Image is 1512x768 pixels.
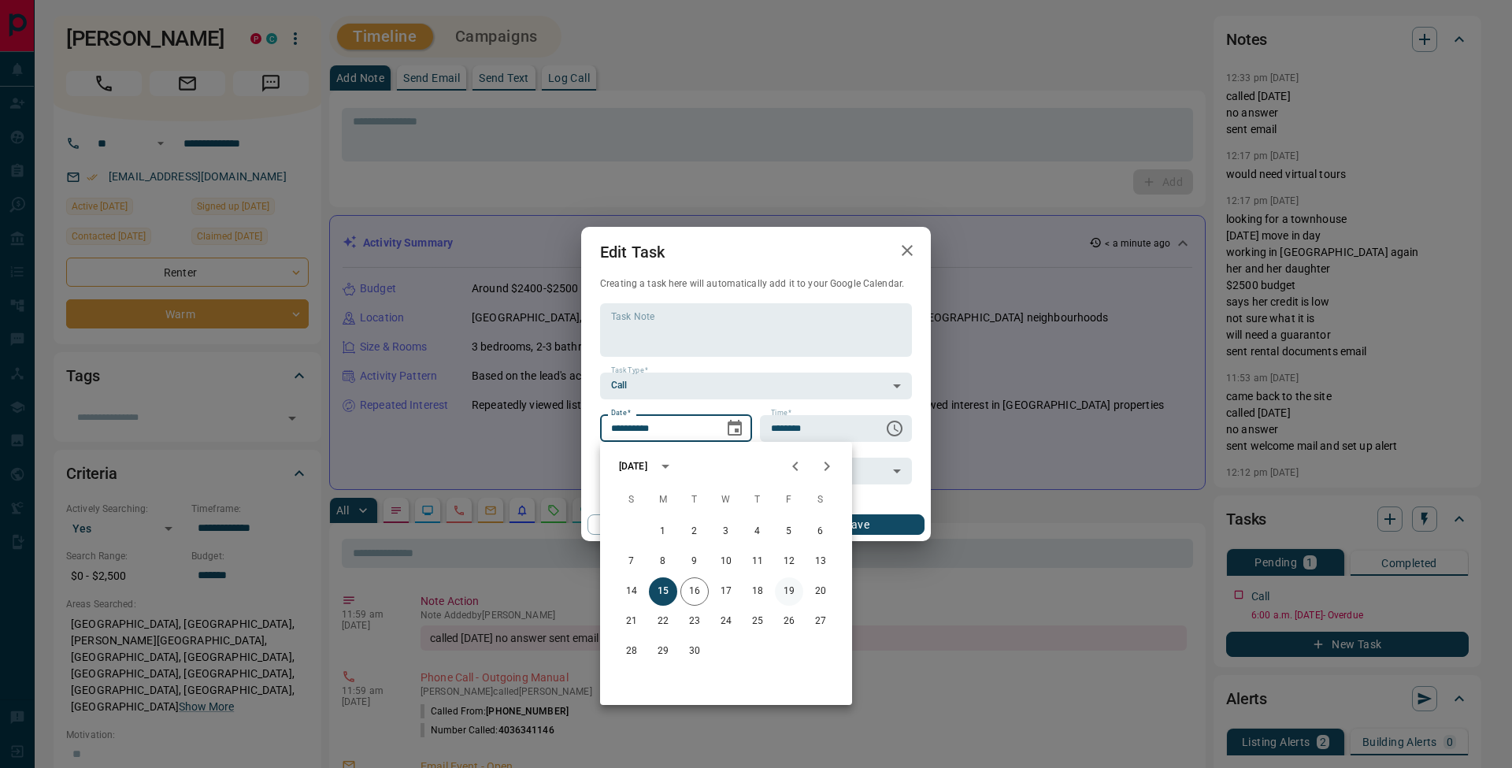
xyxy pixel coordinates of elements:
button: 1 [649,518,677,546]
button: 4 [743,518,772,546]
button: 20 [806,577,835,606]
button: 6 [806,518,835,546]
button: Cancel [587,514,722,535]
button: 10 [712,547,740,576]
button: 14 [617,577,646,606]
p: Creating a task here will automatically add it to your Google Calendar. [600,277,912,291]
label: Time [771,408,791,418]
span: Monday [649,484,677,516]
button: 29 [649,637,677,666]
button: 17 [712,577,740,606]
button: 8 [649,547,677,576]
button: 27 [806,607,835,636]
button: Choose time, selected time is 6:00 AM [879,413,910,444]
button: 30 [680,637,709,666]
button: 5 [775,518,803,546]
button: Choose date, selected date is Sep 15, 2025 [719,413,750,444]
button: 21 [617,607,646,636]
label: Task Type [611,365,648,376]
span: Wednesday [712,484,740,516]
button: 9 [680,547,709,576]
span: Thursday [743,484,772,516]
span: Sunday [617,484,646,516]
button: 25 [743,607,772,636]
button: 7 [617,547,646,576]
button: 24 [712,607,740,636]
button: calendar view is open, switch to year view [652,453,679,480]
button: 15 [649,577,677,606]
button: 12 [775,547,803,576]
button: 23 [680,607,709,636]
button: 18 [743,577,772,606]
button: 26 [775,607,803,636]
button: Previous month [780,451,811,482]
div: [DATE] [619,459,647,473]
button: Next month [811,451,843,482]
h2: Edit Task [581,227,684,277]
div: Call [600,373,912,399]
button: 3 [712,518,740,546]
button: 16 [680,577,709,606]
span: Saturday [806,484,835,516]
label: Date [611,408,631,418]
span: Tuesday [680,484,709,516]
button: 19 [775,577,803,606]
button: 22 [649,607,677,636]
button: 28 [617,637,646,666]
button: 11 [743,547,772,576]
button: Save [790,514,925,535]
span: Friday [775,484,803,516]
button: 13 [806,547,835,576]
button: 2 [680,518,709,546]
